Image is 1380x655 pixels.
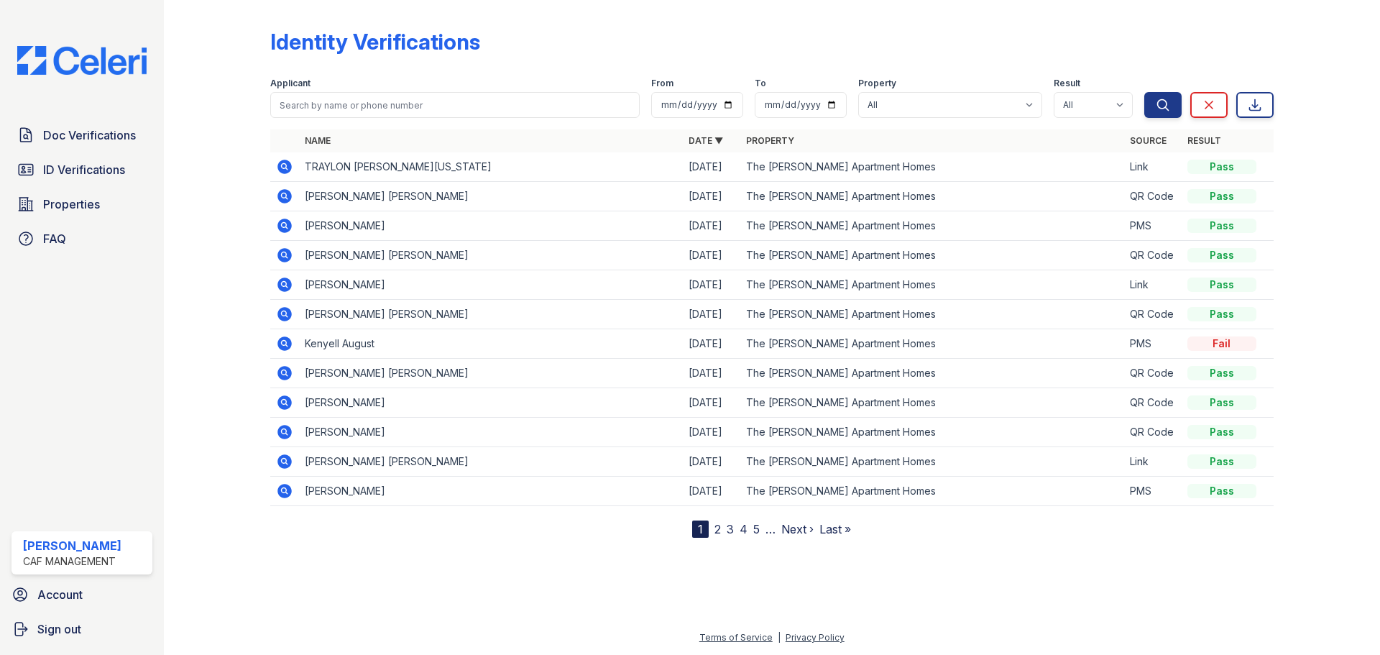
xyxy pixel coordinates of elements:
a: Property [746,135,794,146]
div: | [778,632,781,643]
a: FAQ [11,224,152,253]
span: Doc Verifications [43,127,136,144]
label: To [755,78,766,89]
div: Pass [1187,425,1256,439]
span: Account [37,586,83,603]
div: Pass [1187,160,1256,174]
td: The [PERSON_NAME] Apartment Homes [740,241,1124,270]
td: The [PERSON_NAME] Apartment Homes [740,388,1124,418]
a: Doc Verifications [11,121,152,150]
td: Link [1124,447,1182,477]
a: 5 [753,522,760,536]
td: [DATE] [683,388,740,418]
td: PMS [1124,211,1182,241]
div: Pass [1187,219,1256,233]
td: The [PERSON_NAME] Apartment Homes [740,152,1124,182]
td: PMS [1124,477,1182,506]
span: Sign out [37,620,81,638]
a: Privacy Policy [786,632,845,643]
span: ID Verifications [43,161,125,178]
td: [PERSON_NAME] [299,388,683,418]
span: … [765,521,776,538]
td: [PERSON_NAME] [PERSON_NAME] [299,182,683,211]
input: Search by name or phone number [270,92,640,118]
a: Source [1130,135,1167,146]
td: QR Code [1124,241,1182,270]
div: Pass [1187,278,1256,292]
td: Link [1124,270,1182,300]
td: [PERSON_NAME] [299,477,683,506]
td: The [PERSON_NAME] Apartment Homes [740,447,1124,477]
td: [PERSON_NAME] [299,211,683,241]
td: [PERSON_NAME] [299,270,683,300]
td: [DATE] [683,182,740,211]
div: Pass [1187,366,1256,380]
div: CAF Management [23,554,121,569]
td: Kenyell August [299,329,683,359]
a: Name [305,135,331,146]
a: ID Verifications [11,155,152,184]
td: QR Code [1124,359,1182,388]
a: Terms of Service [699,632,773,643]
td: QR Code [1124,388,1182,418]
td: [DATE] [683,447,740,477]
td: [DATE] [683,300,740,329]
td: The [PERSON_NAME] Apartment Homes [740,418,1124,447]
td: The [PERSON_NAME] Apartment Homes [740,211,1124,241]
img: CE_Logo_Blue-a8612792a0a2168367f1c8372b55b34899dd931a85d93a1a3d3e32e68fde9ad4.png [6,46,158,75]
div: 1 [692,521,709,538]
td: The [PERSON_NAME] Apartment Homes [740,182,1124,211]
td: [DATE] [683,152,740,182]
td: The [PERSON_NAME] Apartment Homes [740,477,1124,506]
a: Next › [781,522,814,536]
td: [DATE] [683,329,740,359]
td: [DATE] [683,418,740,447]
a: Date ▼ [689,135,723,146]
td: The [PERSON_NAME] Apartment Homes [740,329,1124,359]
span: Properties [43,196,100,213]
label: Property [858,78,896,89]
td: PMS [1124,329,1182,359]
div: [PERSON_NAME] [23,537,121,554]
td: [DATE] [683,211,740,241]
a: Account [6,580,158,609]
label: From [651,78,673,89]
td: [PERSON_NAME] [PERSON_NAME] [299,300,683,329]
td: [DATE] [683,270,740,300]
div: Identity Verifications [270,29,480,55]
div: Pass [1187,454,1256,469]
td: The [PERSON_NAME] Apartment Homes [740,359,1124,388]
td: [PERSON_NAME] [PERSON_NAME] [299,447,683,477]
div: Fail [1187,336,1256,351]
td: [PERSON_NAME] [PERSON_NAME] [299,241,683,270]
a: 4 [740,522,747,536]
td: [PERSON_NAME] [PERSON_NAME] [299,359,683,388]
td: Link [1124,152,1182,182]
div: Pass [1187,189,1256,203]
td: The [PERSON_NAME] Apartment Homes [740,300,1124,329]
td: [PERSON_NAME] [299,418,683,447]
a: Properties [11,190,152,219]
td: The [PERSON_NAME] Apartment Homes [740,270,1124,300]
div: Pass [1187,484,1256,498]
td: QR Code [1124,418,1182,447]
td: QR Code [1124,300,1182,329]
a: Last » [819,522,851,536]
a: 2 [714,522,721,536]
div: Pass [1187,395,1256,410]
div: Pass [1187,307,1256,321]
label: Result [1054,78,1080,89]
label: Applicant [270,78,310,89]
div: Pass [1187,248,1256,262]
td: [DATE] [683,241,740,270]
td: QR Code [1124,182,1182,211]
td: [DATE] [683,359,740,388]
td: [DATE] [683,477,740,506]
a: 3 [727,522,734,536]
td: TRAYLON [PERSON_NAME][US_STATE] [299,152,683,182]
a: Result [1187,135,1221,146]
a: Sign out [6,615,158,643]
span: FAQ [43,230,66,247]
